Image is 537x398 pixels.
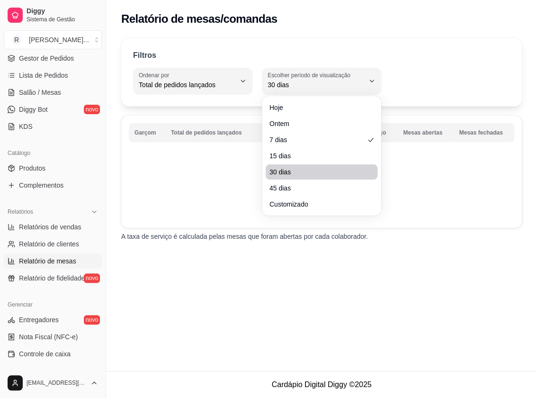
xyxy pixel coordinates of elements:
[29,35,89,45] div: [PERSON_NAME] ...
[4,145,102,161] div: Catálogo
[269,135,364,145] span: 7 dias
[12,35,21,45] span: R
[269,167,364,177] span: 30 dias
[19,105,48,114] span: Diggy Bot
[19,71,68,80] span: Lista de Pedidos
[19,222,81,232] span: Relatórios de vendas
[4,297,102,312] div: Gerenciar
[27,379,87,387] span: [EMAIL_ADDRESS][DOMAIN_NAME]
[269,151,364,161] span: 15 dias
[4,30,102,49] button: Select a team
[19,181,63,190] span: Complementos
[139,80,235,90] span: Total de pedidos lançados
[27,16,98,23] span: Sistema de Gestão
[19,54,74,63] span: Gestor de Pedidos
[106,371,537,398] footer: Cardápio Digital Diggy © 2025
[121,11,277,27] h2: Relatório de mesas/comandas
[19,88,61,97] span: Salão / Mesas
[133,50,156,61] p: Filtros
[269,199,364,209] span: Customizado
[27,7,98,16] span: Diggy
[19,332,78,342] span: Nota Fiscal (NFC-e)
[268,80,364,90] span: 30 dias
[19,315,59,325] span: Entregadores
[19,122,33,131] span: KDS
[121,116,522,228] td: Carregando...
[19,239,79,249] span: Relatório de clientes
[8,208,33,216] span: Relatórios
[19,349,71,359] span: Controle de caixa
[139,71,172,79] label: Ordenar por
[19,256,76,266] span: Relatório de mesas
[269,103,364,112] span: Hoje
[268,71,353,79] label: Escolher período de visualização
[19,273,85,283] span: Relatório de fidelidade
[269,119,364,128] span: Ontem
[121,232,522,241] p: A taxa de serviço é calculada pelas mesas que foram abertas por cada colaborador.
[269,183,364,193] span: 45 dias
[19,163,45,173] span: Produtos
[19,366,70,376] span: Controle de fiado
